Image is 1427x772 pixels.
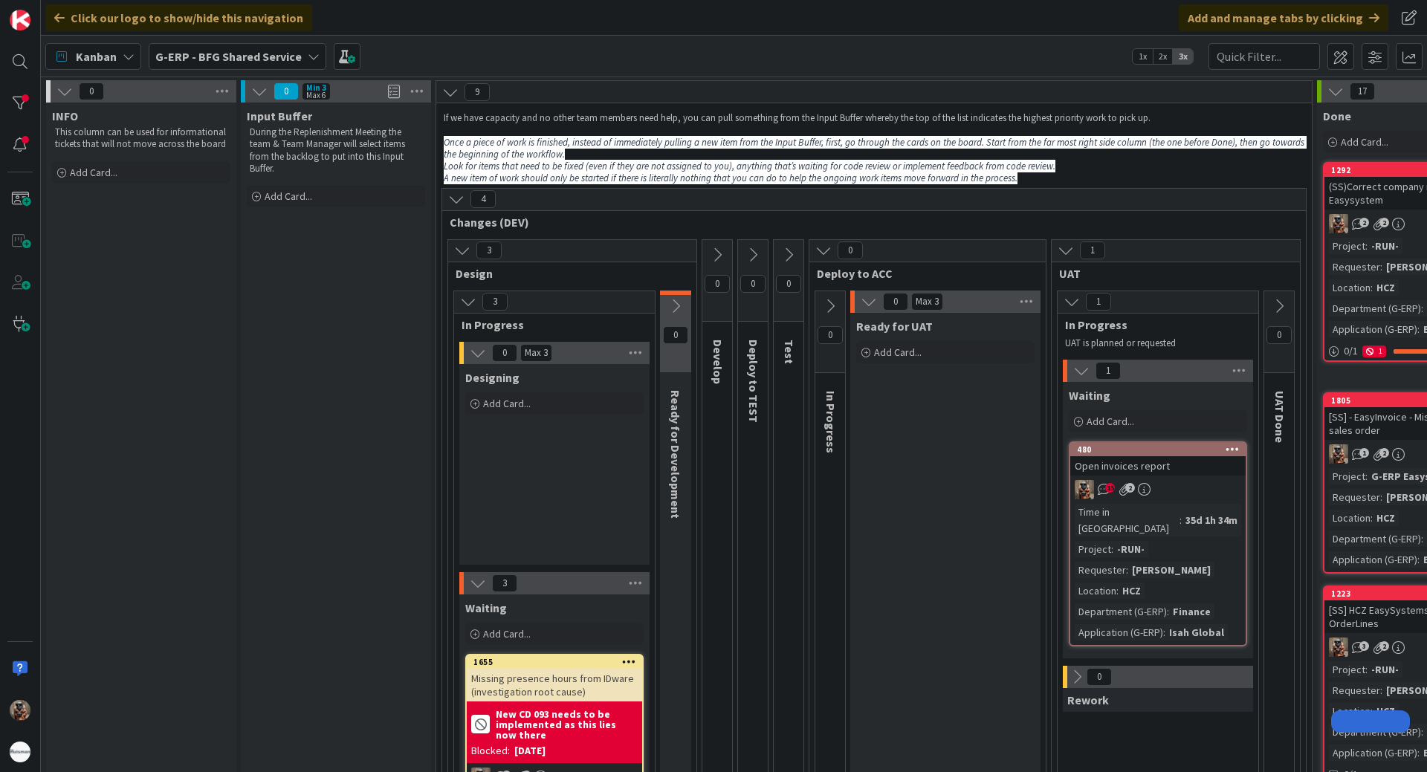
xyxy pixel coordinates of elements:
[1417,321,1420,337] span: :
[1329,321,1417,337] div: Application (G-ERP)
[76,48,117,65] span: Kanban
[1380,682,1382,698] span: :
[1111,541,1113,557] span: :
[265,189,312,203] span: Add Card...
[1075,583,1116,599] div: Location
[1373,279,1399,296] div: HCZ
[1070,443,1246,456] div: 480
[1359,641,1369,651] span: 3
[883,293,908,311] span: 0
[1075,480,1094,499] img: VK
[1165,624,1228,640] div: Isah Global
[1329,259,1380,275] div: Requester
[916,298,939,305] div: Max 3
[1329,300,1421,317] div: Department (G-ERP)
[1329,724,1421,740] div: Department (G-ERP)
[1163,624,1165,640] span: :
[444,160,1055,172] em: Look for items that need to be fixed (even if they are not assigned to you), anything that’s wait...
[1105,483,1115,493] span: 15
[1153,49,1173,64] span: 2x
[45,4,312,31] div: Click our logo to show/hide this navigation
[1323,108,1351,123] span: Done
[1070,480,1246,499] div: VK
[467,655,642,669] div: 1655
[1329,489,1380,505] div: Requester
[1182,512,1241,528] div: 35d 1h 34m
[1344,343,1358,359] span: 0 / 1
[1379,448,1389,458] span: 2
[1208,43,1320,70] input: Quick Filter...
[1371,510,1373,526] span: :
[465,370,520,385] span: Designing
[663,326,688,344] span: 0
[52,108,78,123] span: INFO
[1421,724,1423,740] span: :
[740,275,766,293] span: 0
[456,266,678,281] span: Design
[483,627,531,640] span: Add Card...
[1329,638,1348,657] img: VK
[1119,583,1145,599] div: HCZ
[1373,703,1399,719] div: HCZ
[874,346,922,359] span: Add Card...
[1070,443,1246,476] div: 480Open invoices report
[306,91,326,99] div: Max 6
[1065,337,1240,349] p: UAT is planned or requested
[1167,603,1169,620] span: :
[1075,562,1126,578] div: Requester
[462,317,636,332] span: In Progress
[818,326,843,344] span: 0
[1371,279,1373,296] span: :
[482,293,508,311] span: 3
[1373,510,1399,526] div: HCZ
[1272,391,1287,443] span: UAT Done
[473,657,642,667] div: 1655
[1341,135,1388,149] span: Add Card...
[1113,541,1148,557] div: -RUN-
[1329,531,1421,547] div: Department (G-ERP)
[1075,603,1167,620] div: Department (G-ERP)
[1379,641,1389,651] span: 2
[776,275,801,293] span: 0
[467,669,642,701] div: Missing presence hours from IDware (investigation root cause)
[55,126,227,151] p: This column can be used for informational tickets that will not move across the board
[1329,279,1371,296] div: Location
[10,742,30,762] img: avatar
[444,136,1307,160] em: Once a piece of work is finished, instead of immediately pulling a new item from the Input Buffer...
[465,600,507,615] span: Waiting
[1329,682,1380,698] div: Requester
[1133,49,1153,64] span: 1x
[746,340,761,423] span: Deploy to TEST
[1067,692,1109,707] span: Rework
[1087,415,1134,428] span: Add Card...
[1077,444,1246,455] div: 480
[10,10,30,30] img: Visit kanbanzone.com
[1116,583,1119,599] span: :
[838,241,863,259] span: 0
[79,82,104,100] span: 0
[1075,541,1111,557] div: Project
[1080,241,1105,259] span: 1
[817,266,1027,281] span: Deploy to ACC
[1179,4,1388,31] div: Add and manage tabs by clicking
[10,700,30,721] img: VK
[1350,82,1375,100] span: 17
[782,340,797,364] span: Test
[70,166,117,179] span: Add Card...
[1329,214,1348,233] img: VK
[1329,444,1348,464] img: VK
[1380,259,1382,275] span: :
[465,83,490,101] span: 9
[1075,624,1163,640] div: Application (G-ERP)
[1169,603,1214,620] div: Finance
[483,397,531,410] span: Add Card...
[1070,456,1246,476] div: Open invoices report
[1379,218,1389,227] span: 2
[856,319,933,334] span: Ready for UAT
[1362,346,1386,357] div: 1
[1075,504,1180,536] div: Time in [GEOGRAPHIC_DATA]
[1421,531,1423,547] span: :
[1329,551,1417,568] div: Application (G-ERP)
[1368,661,1402,678] div: -RUN-
[1069,388,1110,403] span: Waiting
